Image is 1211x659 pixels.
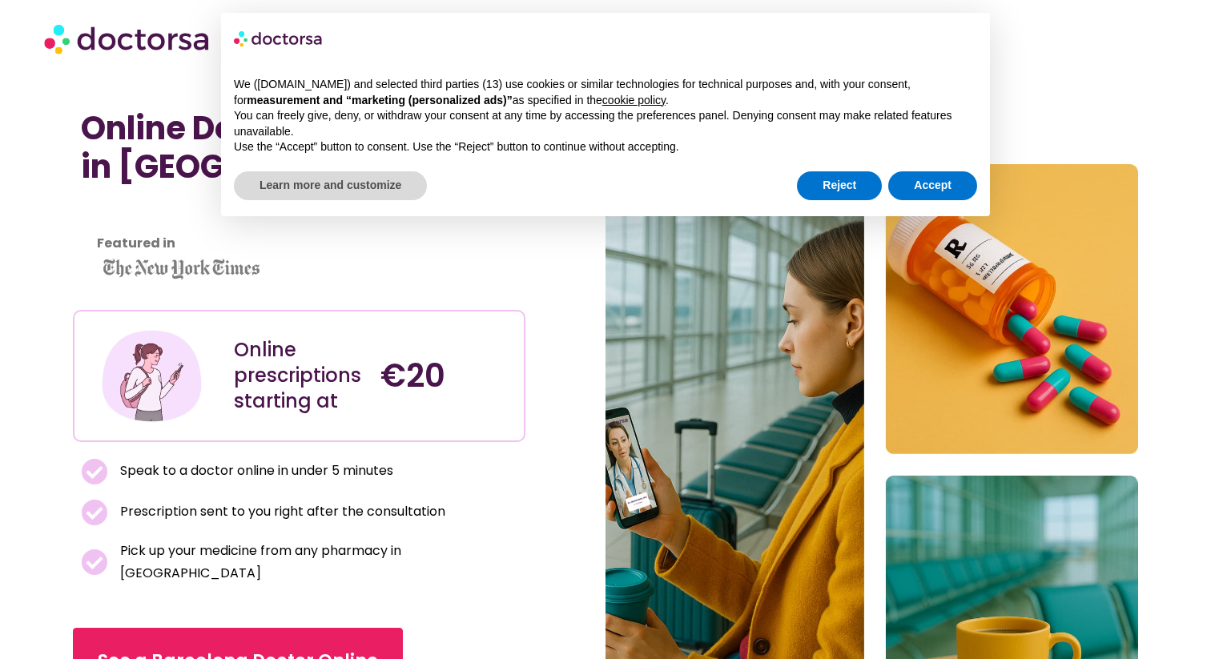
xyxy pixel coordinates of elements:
[116,540,517,585] span: Pick up your medicine from any pharmacy in [GEOGRAPHIC_DATA]
[234,139,977,155] p: Use the “Accept” button to consent. Use the “Reject” button to continue without accepting.
[602,94,666,106] a: cookie policy
[234,26,324,51] img: logo
[234,337,365,414] div: Online prescriptions starting at
[888,171,977,200] button: Accept
[797,171,882,200] button: Reject
[116,460,393,482] span: Speak to a doctor online in under 5 minutes
[97,234,175,252] strong: Featured in
[234,77,977,108] p: We ([DOMAIN_NAME]) and selected third parties (13) use cookies or similar technologies for techni...
[234,171,427,200] button: Learn more and customize
[81,221,518,240] iframe: Customer reviews powered by Trustpilot
[247,94,512,106] strong: measurement and “marketing (personalized ads)”
[81,202,321,221] iframe: Customer reviews powered by Trustpilot
[81,109,518,186] h1: Online Doctor Prescription in [GEOGRAPHIC_DATA]
[234,108,977,139] p: You can freely give, deny, or withdraw your consent at any time by accessing the preferences pane...
[99,323,204,428] img: Illustration depicting a young woman in a casual outfit, engaged with her smartphone. She has a p...
[380,356,512,395] h4: €20
[116,500,445,523] span: Prescription sent to you right after the consultation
